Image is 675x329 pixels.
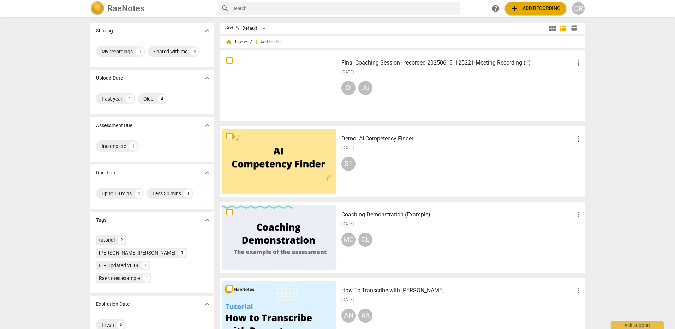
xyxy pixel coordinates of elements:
p: Tags [96,216,107,224]
div: DI [341,81,356,95]
span: more_vert [574,210,583,219]
span: search [221,4,229,13]
span: expand_more [203,26,211,35]
div: 1 [143,274,150,282]
h3: Final Coaching Session - recorded-20250618_125221-Meeting Recording (1) [341,59,574,67]
div: 2 [118,236,125,244]
span: expand_more [203,216,211,224]
div: RA [358,309,372,323]
button: Show more [202,215,213,225]
span: Home [225,38,247,46]
img: Logo [90,1,104,16]
span: / [250,40,252,45]
button: Show more [202,120,213,131]
button: Upload [505,2,566,15]
button: List view [558,23,568,34]
p: Duration [96,169,115,177]
span: expand_more [203,168,211,177]
div: Incomplete [102,143,126,150]
p: Expiration Date [96,300,130,308]
span: more_vert [574,286,583,295]
span: home [225,38,232,46]
div: 1 [125,95,134,103]
a: LogoRaeNotes [90,1,213,16]
button: Show more [202,73,213,83]
button: Show more [202,167,213,178]
span: [DATE] [341,145,354,151]
div: 4 [135,189,143,198]
span: add [510,4,519,13]
button: DR [572,2,585,15]
div: Ask support [611,321,664,329]
a: Help [489,2,502,15]
span: table_chart [571,25,577,31]
p: Assessment Due [96,122,132,129]
div: Default [242,23,268,34]
span: add [253,38,260,46]
a: Demo: AI Competency Finder[DATE]S1 [222,129,582,194]
span: expand_more [203,300,211,308]
div: 1 [178,249,186,257]
div: 4 [158,95,166,103]
span: [DATE] [341,297,354,303]
span: help [491,4,500,13]
button: Show more [202,25,213,36]
button: Table view [568,23,579,34]
div: CL [358,233,372,247]
h3: How To Transcribe with RaeNotes [341,286,574,295]
h2: RaeNotes [107,4,144,13]
button: Show more [202,299,213,309]
span: Add recording [510,4,561,13]
div: S1 [341,157,356,171]
p: Upload Date [96,74,123,82]
span: expand_more [203,74,211,82]
div: Older [143,95,155,102]
span: [DATE] [341,221,354,227]
div: 4 [190,47,199,56]
h3: Coaching Demonstration (Example) [341,210,574,219]
div: Up to 10 mins [102,190,132,197]
div: tutorial [99,237,115,244]
span: more_vert [574,59,583,67]
input: Search [232,3,457,14]
div: Less 30 mins [153,190,181,197]
div: MC [341,233,356,247]
span: view_module [548,24,557,32]
span: Add folder [260,40,281,45]
div: 5 [117,321,125,329]
span: more_vert [574,134,583,143]
span: [DATE] [341,69,354,75]
div: [PERSON_NAME] [PERSON_NAME] [99,249,175,256]
p: Sharing [96,27,113,35]
div: My recordings [102,48,133,55]
a: Coaching Demonstration (Example)[DATE]MCCL [222,205,582,270]
div: 1 [141,262,149,269]
a: Final Coaching Session - recorded-20250618_125221-Meeting Recording (1)[DATE]DIJU [222,53,582,118]
button: Tile view [547,23,558,34]
span: view_list [559,24,567,32]
div: 1 [136,47,144,56]
div: ICF Updated 2019 [99,262,138,269]
div: Sort By [225,25,239,31]
div: Fresh [102,321,114,328]
div: Past year [102,95,123,102]
span: expand_more [203,121,211,130]
h3: Demo: AI Competency Finder [341,134,574,143]
div: JU [358,81,372,95]
div: AN [341,309,356,323]
div: Shared with me [154,48,187,55]
div: 1 [184,189,192,198]
div: RaeNotes example [99,275,140,282]
div: 1 [129,142,137,150]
